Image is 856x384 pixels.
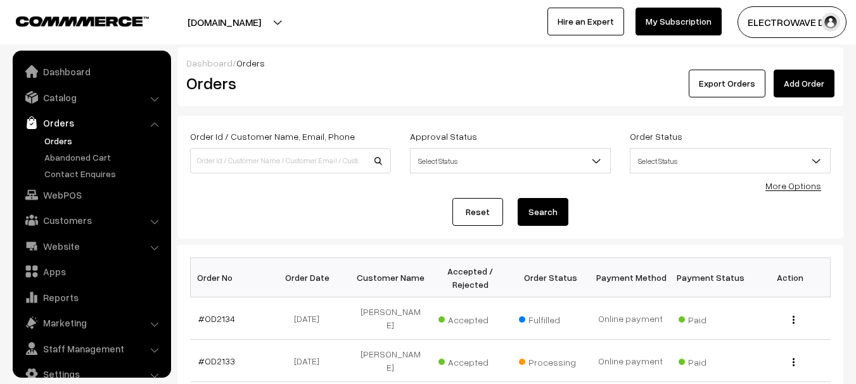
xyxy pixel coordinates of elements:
[438,310,502,326] span: Accepted
[410,148,611,173] span: Select Status
[186,56,834,70] div: /
[452,198,503,226] a: Reset
[547,8,624,35] a: Hire an Expert
[519,310,582,326] span: Fulfilled
[750,258,830,297] th: Action
[430,258,510,297] th: Accepted / Rejected
[738,6,846,38] button: ELECTROWAVE DE…
[16,286,167,309] a: Reports
[190,130,355,143] label: Order Id / Customer Name, Email, Phone
[16,260,167,283] a: Apps
[511,258,591,297] th: Order Status
[350,340,430,382] td: [PERSON_NAME]
[41,134,167,147] a: Orders
[591,340,670,382] td: Online payment
[198,313,235,324] a: #OD2134
[411,150,610,172] span: Select Status
[271,258,350,297] th: Order Date
[16,111,167,134] a: Orders
[16,235,167,257] a: Website
[636,8,722,35] a: My Subscription
[16,209,167,232] a: Customers
[519,352,582,369] span: Processing
[821,13,840,32] img: user
[679,352,742,369] span: Paid
[16,86,167,109] a: Catalog
[689,70,765,97] button: Export Orders
[41,167,167,180] a: Contact Enquires
[236,58,265,68] span: Orders
[16,16,149,26] img: COMMMERCE
[793,358,795,366] img: Menu
[670,258,750,297] th: Payment Status
[16,337,167,360] a: Staff Management
[774,70,834,97] a: Add Order
[679,310,742,326] span: Paid
[191,258,271,297] th: Order No
[410,130,477,143] label: Approval Status
[591,297,670,340] td: Online payment
[16,60,167,83] a: Dashboard
[591,258,670,297] th: Payment Method
[271,297,350,340] td: [DATE]
[630,130,682,143] label: Order Status
[630,150,830,172] span: Select Status
[41,151,167,164] a: Abandoned Cart
[350,297,430,340] td: [PERSON_NAME]
[16,13,127,28] a: COMMMERCE
[186,73,390,93] h2: Orders
[16,183,167,206] a: WebPOS
[190,148,391,173] input: Order Id / Customer Name / Customer Email / Customer Phone
[765,180,821,191] a: More Options
[630,148,831,173] span: Select Status
[350,258,430,297] th: Customer Name
[793,316,795,324] img: Menu
[143,6,305,38] button: [DOMAIN_NAME]
[186,58,233,68] a: Dashboard
[438,352,502,369] span: Accepted
[518,198,568,226] button: Search
[271,340,350,382] td: [DATE]
[16,311,167,334] a: Marketing
[198,356,235,366] a: #OD2133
